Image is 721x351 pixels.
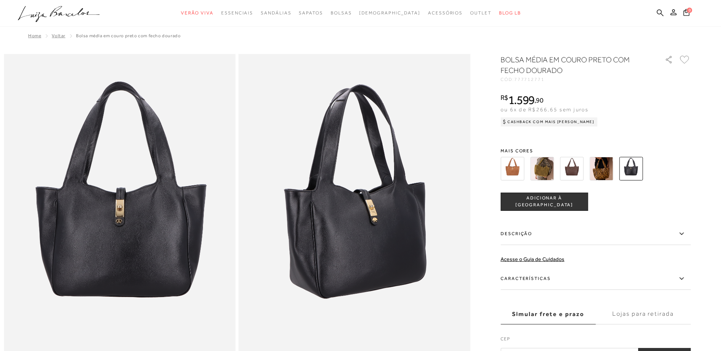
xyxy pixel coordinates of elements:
a: noSubCategoriesText [221,6,253,20]
a: noSubCategoriesText [470,6,491,20]
a: Home [28,33,41,38]
button: 0 [681,8,692,19]
label: Lojas para retirada [596,304,691,324]
span: BOLSA MÉDIA EM COURO PRETO COM FECHO DOURADO [76,33,181,38]
span: Acessórios [428,10,463,16]
a: noSubCategoriesText [181,6,214,20]
span: 0 [687,8,692,13]
label: Simular frete e prazo [501,304,596,324]
h1: BOLSA MÉDIA EM COURO PRETO COM FECHO DOURADO [501,54,643,76]
span: 90 [536,96,543,104]
a: noSubCategoriesText [261,6,291,20]
span: Sapatos [299,10,323,16]
span: [DEMOGRAPHIC_DATA] [359,10,420,16]
img: BOLSA MÉDIA EM CAMURÇA CARAMELO COM FECHO DOURADO [501,157,524,180]
span: 1.599 [508,93,535,107]
img: BOLSA MÉDIA EM COURO PRETO COM FECHO DOURADO [619,157,643,180]
div: CÓD: [501,77,653,82]
span: 777712771 [514,77,545,82]
a: Voltar [52,33,65,38]
span: Outlet [470,10,491,16]
a: noSubCategoriesText [359,6,420,20]
a: noSubCategoriesText [331,6,352,20]
label: Características [501,268,691,290]
img: BOLSA MÉDIA EM CAMURÇA VERDE ASPARGO COM FECHO DOURADO [530,157,554,180]
label: Descrição [501,223,691,245]
a: Acesse o Guia de Cuidados [501,256,564,262]
div: Cashback com Mais [PERSON_NAME] [501,117,597,126]
span: Verão Viva [181,10,214,16]
span: Essenciais [221,10,253,16]
img: BOLSA MÉDIA EM COURO ONÇA COM FECHO DOURADO [589,157,613,180]
span: Mais cores [501,149,691,153]
i: R$ [501,94,508,101]
a: noSubCategoriesText [299,6,323,20]
label: CEP [501,335,691,346]
span: Bolsas [331,10,352,16]
a: noSubCategoriesText [428,6,463,20]
a: BLOG LB [499,6,521,20]
span: ou 6x de R$266,65 sem juros [501,106,588,112]
span: Sandálias [261,10,291,16]
i: , [534,97,543,104]
span: BLOG LB [499,10,521,16]
span: ADICIONAR À [GEOGRAPHIC_DATA] [501,195,588,208]
button: ADICIONAR À [GEOGRAPHIC_DATA] [501,193,588,211]
img: BOLSA MÉDIA EM COURO CAFÉ COM FECHO DOURADO [560,157,583,180]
